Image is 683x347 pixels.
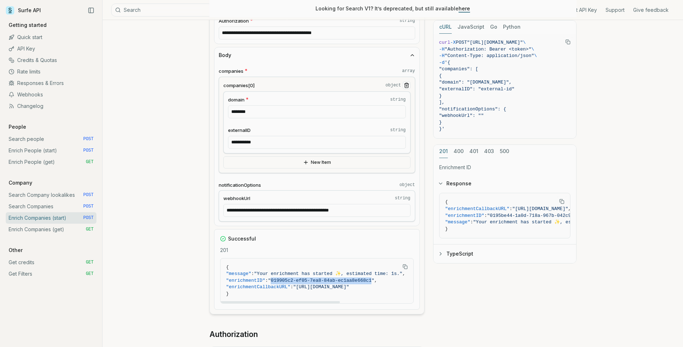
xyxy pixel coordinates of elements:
span: "enrichmentCallbackURL" [445,206,509,211]
a: Enrich People (get) GET [6,156,96,168]
a: Credits & Quotas [6,54,96,66]
span: } [439,120,442,125]
a: Search people POST [6,133,96,145]
span: Authorization [219,18,249,24]
code: object [385,82,401,88]
a: Enrich People (start) POST [6,145,96,156]
code: object [399,182,415,188]
span: -d [439,60,445,65]
button: Collapse Sidebar [86,5,96,16]
button: cURL [439,20,452,34]
span: : [265,278,268,283]
a: Enrich Companies (get) GET [6,224,96,235]
span: "Your enrichment has started ✨, estimated time: 1s." [254,271,403,276]
a: Changelog [6,100,96,112]
span: '{ [445,60,450,65]
a: Search Companies POST [6,201,96,212]
span: } [226,291,229,296]
div: Successful [220,235,414,242]
button: Body [214,47,419,63]
code: array [402,68,415,74]
button: 500 [500,145,509,158]
a: Webhooks [6,89,96,100]
span: domain [228,96,245,103]
span: "domain": "[DOMAIN_NAME]", [439,80,512,85]
span: POST [83,192,94,198]
span: "message" [445,219,470,225]
a: Enrich Companies (start) POST [6,212,96,224]
a: here [459,5,470,11]
span: "companies": [ [439,66,478,72]
button: TypeScript [433,244,576,263]
span: notificationOptions [219,182,261,189]
a: Authorization [209,329,258,339]
p: Getting started [6,22,49,29]
span: \ [523,40,526,45]
span: "Authorization: Bearer <token>" [445,47,531,52]
a: Give feedback [633,6,669,14]
a: Responses & Errors [6,77,96,89]
span: -H [439,53,445,58]
span: companies [219,68,243,75]
a: Quick start [6,32,96,43]
span: "[URL][DOMAIN_NAME]" [512,206,568,211]
button: Python [503,20,521,34]
span: }' [439,126,445,132]
span: : [251,271,254,276]
span: \ [534,53,537,58]
button: 403 [484,145,494,158]
a: Support [606,6,625,14]
a: Search Company lookalikes POST [6,189,96,201]
span: : [484,213,487,218]
span: GET [86,159,94,165]
code: string [390,97,405,103]
span: { [439,73,442,79]
span: curl [439,40,450,45]
span: } [445,226,448,232]
span: POST [456,40,467,45]
a: Surfe API [6,5,41,16]
button: Response [433,174,576,193]
p: 201 [220,247,414,254]
span: { [445,199,448,205]
p: Company [6,179,35,186]
span: POST [83,148,94,153]
span: GET [86,260,94,265]
span: , [402,271,405,276]
button: Copy Text [400,261,411,272]
span: , [374,278,377,283]
p: Enrichment ID [439,164,570,171]
span: : [509,206,512,211]
span: "message" [226,271,251,276]
a: Get Filters GET [6,268,96,280]
div: Response [433,193,576,244]
button: Copy Text [556,196,567,207]
button: Search⌘K [111,4,290,16]
span: GET [86,271,94,277]
p: Other [6,247,25,254]
button: JavaScript [457,20,484,34]
button: 400 [454,145,464,158]
p: People [6,123,29,130]
span: -H [439,47,445,52]
a: Get credits GET [6,257,96,268]
button: Go [490,20,497,34]
span: "webhookUrl": "" [439,113,484,118]
a: API Key [6,43,96,54]
button: Copy Text [563,37,573,47]
span: } [439,93,442,99]
span: companies[0] [223,82,255,89]
span: "enrichmentCallbackURL" [226,284,290,290]
span: "[URL][DOMAIN_NAME]" [467,40,523,45]
span: "enrichmentID" [226,278,265,283]
button: 401 [469,145,478,158]
button: 201 [439,145,448,158]
span: POST [83,215,94,221]
a: Rate limits [6,66,96,77]
p: Looking for Search V1? It’s deprecated, but still available [316,5,470,12]
span: "0195be44-1a0d-718a-967b-042c9d17ffd7" [487,213,593,218]
span: ], [439,100,445,105]
span: \ [531,47,534,52]
span: webhookUrl [223,195,250,202]
span: "enrichmentID" [445,213,484,218]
